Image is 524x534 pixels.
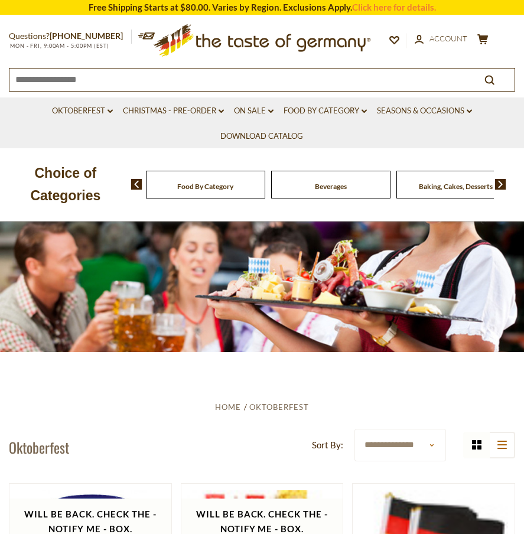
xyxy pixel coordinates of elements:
a: Download Catalog [220,130,303,143]
img: next arrow [495,179,506,190]
a: Christmas - PRE-ORDER [123,105,224,118]
h1: Oktoberfest [9,438,69,456]
label: Sort By: [312,438,343,452]
a: Home [215,402,241,412]
a: Click here for details. [352,2,436,12]
a: On Sale [234,105,274,118]
a: [PHONE_NUMBER] [50,31,123,41]
a: Beverages [315,182,347,191]
a: Oktoberfest [52,105,113,118]
a: Baking, Cakes, Desserts [419,182,493,191]
span: Account [429,34,467,43]
p: Questions? [9,29,132,44]
a: Food By Category [284,105,367,118]
img: previous arrow [131,179,142,190]
a: Seasons & Occasions [377,105,472,118]
a: Food By Category [177,182,233,191]
a: Oktoberfest [249,402,309,412]
span: MON - FRI, 9:00AM - 5:00PM (EST) [9,43,109,49]
a: Account [415,32,467,45]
